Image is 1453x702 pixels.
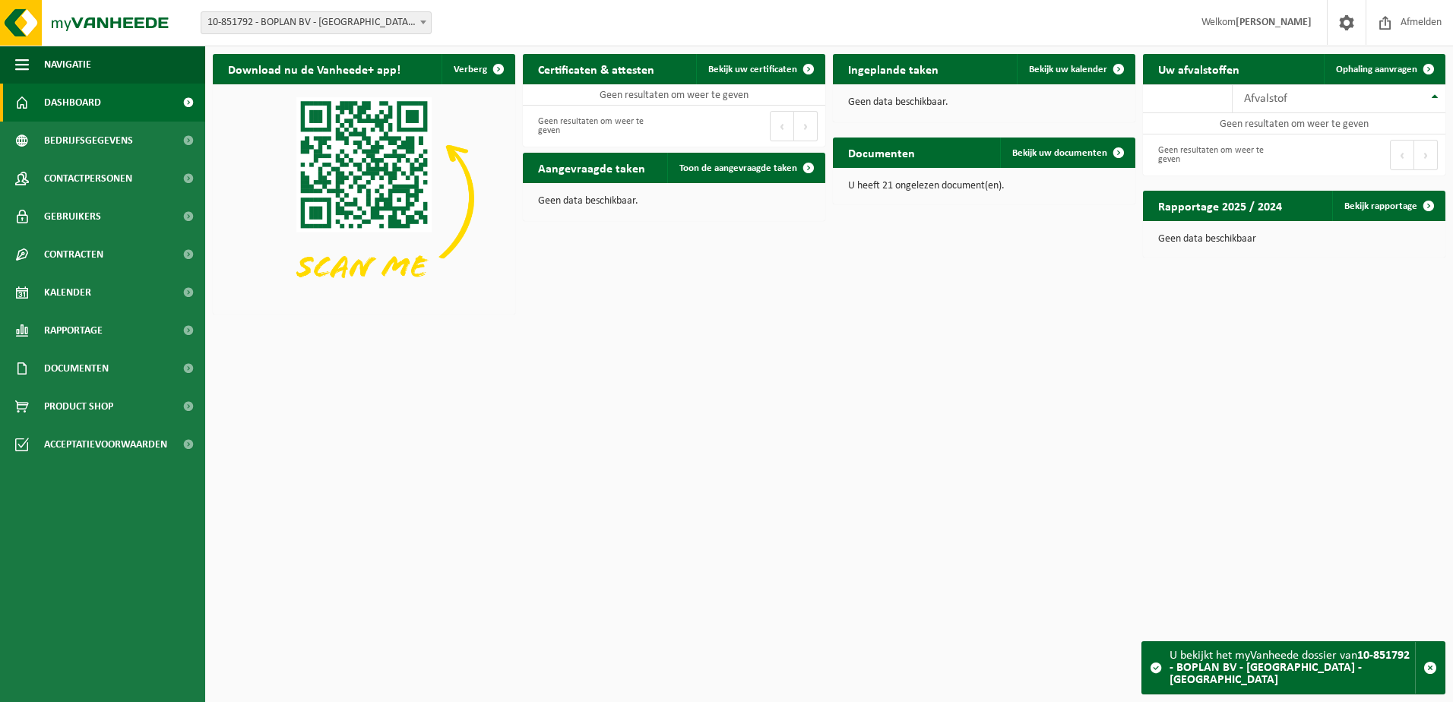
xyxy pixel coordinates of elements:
[44,387,113,425] span: Product Shop
[770,111,794,141] button: Previous
[1414,140,1438,170] button: Next
[523,84,825,106] td: Geen resultaten om weer te geven
[1151,138,1287,172] div: Geen resultaten om weer te geven
[213,54,416,84] h2: Download nu de Vanheede+ app!
[44,236,103,274] span: Contracten
[523,153,660,182] h2: Aangevraagde taken
[1236,17,1312,28] strong: [PERSON_NAME]
[1336,65,1417,74] span: Ophaling aanvragen
[1324,54,1444,84] a: Ophaling aanvragen
[1017,54,1134,84] a: Bekijk uw kalender
[1170,650,1410,686] strong: 10-851792 - BOPLAN BV - [GEOGRAPHIC_DATA] - [GEOGRAPHIC_DATA]
[44,274,91,311] span: Kalender
[454,65,487,74] span: Verberg
[1143,113,1445,134] td: Geen resultaten om weer te geven
[538,196,810,207] p: Geen data beschikbaar.
[44,198,101,236] span: Gebruikers
[530,109,666,143] div: Geen resultaten om weer te geven
[1244,93,1287,105] span: Afvalstof
[1170,642,1415,694] div: U bekijkt het myVanheede dossier van
[1000,138,1134,168] a: Bekijk uw documenten
[1012,148,1107,158] span: Bekijk uw documenten
[44,84,101,122] span: Dashboard
[1158,234,1430,245] p: Geen data beschikbaar
[667,153,824,183] a: Toon de aangevraagde taken
[708,65,797,74] span: Bekijk uw certificaten
[44,160,132,198] span: Contactpersonen
[679,163,797,173] span: Toon de aangevraagde taken
[794,111,818,141] button: Next
[44,311,103,349] span: Rapportage
[1390,140,1414,170] button: Previous
[833,54,954,84] h2: Ingeplande taken
[213,84,515,311] img: Download de VHEPlus App
[442,54,514,84] button: Verberg
[1143,191,1297,220] h2: Rapportage 2025 / 2024
[201,12,431,33] span: 10-851792 - BOPLAN BV - WESTLANDIA - IEPER
[1143,54,1255,84] h2: Uw afvalstoffen
[201,11,432,34] span: 10-851792 - BOPLAN BV - WESTLANDIA - IEPER
[44,46,91,84] span: Navigatie
[696,54,824,84] a: Bekijk uw certificaten
[848,181,1120,191] p: U heeft 21 ongelezen document(en).
[523,54,670,84] h2: Certificaten & attesten
[1332,191,1444,221] a: Bekijk rapportage
[44,122,133,160] span: Bedrijfsgegevens
[44,349,109,387] span: Documenten
[848,97,1120,108] p: Geen data beschikbaar.
[833,138,930,167] h2: Documenten
[1029,65,1107,74] span: Bekijk uw kalender
[44,425,167,463] span: Acceptatievoorwaarden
